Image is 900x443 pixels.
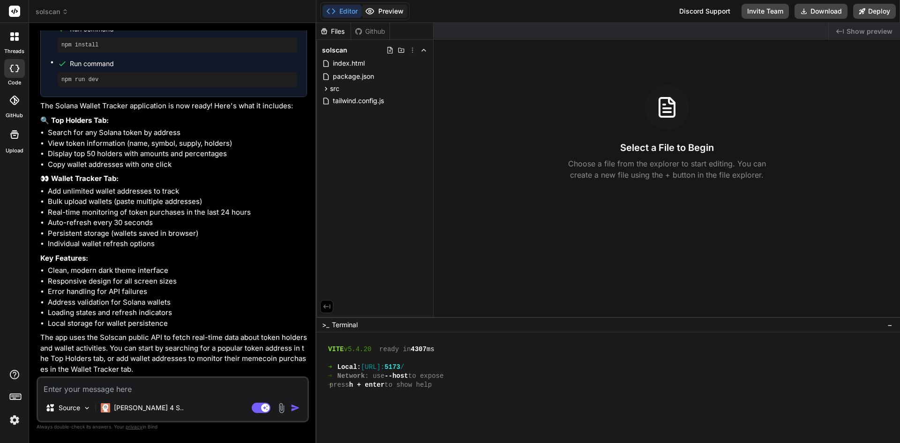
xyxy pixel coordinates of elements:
[48,149,307,159] li: Display top 50 holders with amounts and percentages
[37,422,309,431] p: Always double-check its answers. Your in Bind
[328,381,330,390] span: ➜
[48,265,307,276] li: Clean, modern dark theme interface
[337,363,357,372] span: Local
[400,363,404,372] span: /
[408,372,444,381] span: to expose
[322,5,361,18] button: Editor
[853,4,896,19] button: Deploy
[742,4,789,19] button: Invite Team
[337,372,365,381] span: Network
[332,58,366,69] span: index.html
[316,27,351,36] div: Files
[322,45,347,55] span: solscan
[101,403,110,413] img: Claude 4 Sonnet
[384,372,408,381] span: --host
[411,345,427,354] span: 4307
[8,79,21,87] label: code
[344,345,372,354] span: v5.4.20
[357,363,361,372] span: :
[48,138,307,149] li: View token information (name, symbol, supply, holders)
[795,4,847,19] button: Download
[291,403,300,413] img: icon
[562,158,772,180] p: Choose a file from the explorer to start editing. You can create a new file using the + button in...
[40,174,119,183] strong: 👀 Wallet Tracker Tab:
[40,116,109,125] strong: 🔍 Top Holders Tab:
[328,345,344,354] span: VITE
[276,403,287,413] img: attachment
[6,147,23,155] label: Upload
[48,228,307,239] li: Persistent storage (wallets saved in browser)
[322,320,329,330] span: >_
[4,47,24,55] label: threads
[7,412,22,428] img: settings
[620,141,714,154] h3: Select a File to Begin
[349,381,385,390] span: h + enter
[361,5,407,18] button: Preview
[332,71,375,82] span: package.json
[384,363,400,372] span: 5173
[332,95,385,106] span: tailwind.config.js
[328,372,330,381] span: ➜
[361,363,384,372] span: [URL]:
[48,128,307,138] li: Search for any Solana token by address
[379,345,411,354] span: ready in
[48,159,307,170] li: Copy wallet addresses with one click
[330,84,339,93] span: src
[365,372,384,381] span: : use
[36,7,68,16] span: solscan
[70,59,297,68] span: Run command
[61,76,293,83] pre: npm run dev
[674,4,736,19] div: Discord Support
[48,308,307,318] li: Loading states and refresh indicators
[40,254,88,263] strong: Key Features:
[126,424,142,429] span: privacy
[59,403,80,413] p: Source
[847,27,892,36] span: Show preview
[61,41,293,49] pre: npm install
[6,112,23,120] label: GitHub
[48,239,307,249] li: Individual wallet refresh options
[40,101,307,112] p: The Solana Wallet Tracker application is now ready! Here's what it includes:
[48,286,307,297] li: Error handling for API failures
[384,381,432,390] span: to show help
[83,404,91,412] img: Pick Models
[427,345,435,354] span: ms
[48,218,307,228] li: Auto-refresh every 30 seconds
[351,27,390,36] div: Github
[328,363,330,372] span: ➜
[48,186,307,197] li: Add unlimited wallet addresses to track
[48,276,307,287] li: Responsive design for all screen sizes
[40,332,307,375] p: The app uses the Solscan public API to fetch real-time data about token holders and wallet activi...
[114,403,184,413] p: [PERSON_NAME] 4 S..
[48,196,307,207] li: Bulk upload wallets (paste multiple addresses)
[332,320,358,330] span: Terminal
[48,207,307,218] li: Real-time monitoring of token purchases in the last 24 hours
[330,381,349,390] span: press
[48,318,307,329] li: Local storage for wallet persistence
[887,320,892,330] span: −
[885,317,894,332] button: −
[48,297,307,308] li: Address validation for Solana wallets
